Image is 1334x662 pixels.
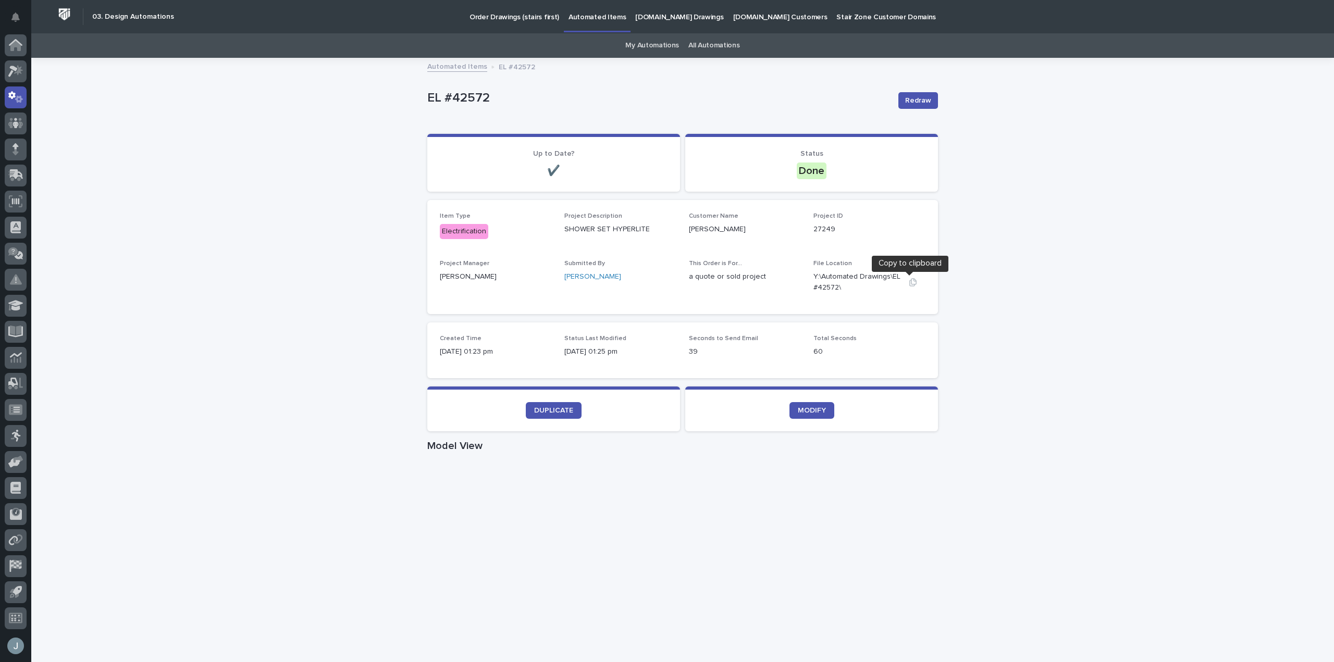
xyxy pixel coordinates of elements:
[440,346,552,357] p: [DATE] 01:23 pm
[499,60,535,72] p: EL #42572
[689,224,801,235] p: [PERSON_NAME]
[564,271,621,282] a: [PERSON_NAME]
[564,346,676,357] p: [DATE] 01:25 pm
[440,224,488,239] div: Electrification
[13,13,27,29] div: Notifications
[564,335,626,342] span: Status Last Modified
[625,33,679,58] a: My Automations
[905,95,931,106] span: Redraw
[689,271,801,282] p: a quote or sold project
[5,635,27,657] button: users-avatar
[789,402,834,419] a: MODIFY
[440,260,489,267] span: Project Manager
[564,224,676,235] p: SHOWER SET HYPERLITE
[813,335,857,342] span: Total Seconds
[813,346,925,357] p: 60
[427,440,938,452] h1: Model View
[797,163,826,179] div: Done
[688,33,739,58] a: All Automations
[564,260,605,267] span: Submitted By
[427,91,890,106] p: EL #42572
[813,213,843,219] span: Project ID
[813,260,852,267] span: File Location
[55,5,74,24] img: Workspace Logo
[440,271,552,282] p: [PERSON_NAME]
[798,407,826,414] span: MODIFY
[689,346,801,357] p: 39
[534,407,573,414] span: DUPLICATE
[689,213,738,219] span: Customer Name
[92,13,174,21] h2: 03. Design Automations
[526,402,582,419] a: DUPLICATE
[5,6,27,28] button: Notifications
[813,224,925,235] p: 27249
[440,335,481,342] span: Created Time
[440,213,471,219] span: Item Type
[427,60,487,72] a: Automated Items
[800,150,823,157] span: Status
[533,150,575,157] span: Up to Date?
[564,213,622,219] span: Project Description
[813,271,900,293] : Y:\Automated Drawings\EL #42572\
[689,260,742,267] span: This Order is For...
[440,165,668,177] p: ✔️
[898,92,938,109] button: Redraw
[689,335,758,342] span: Seconds to Send Email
